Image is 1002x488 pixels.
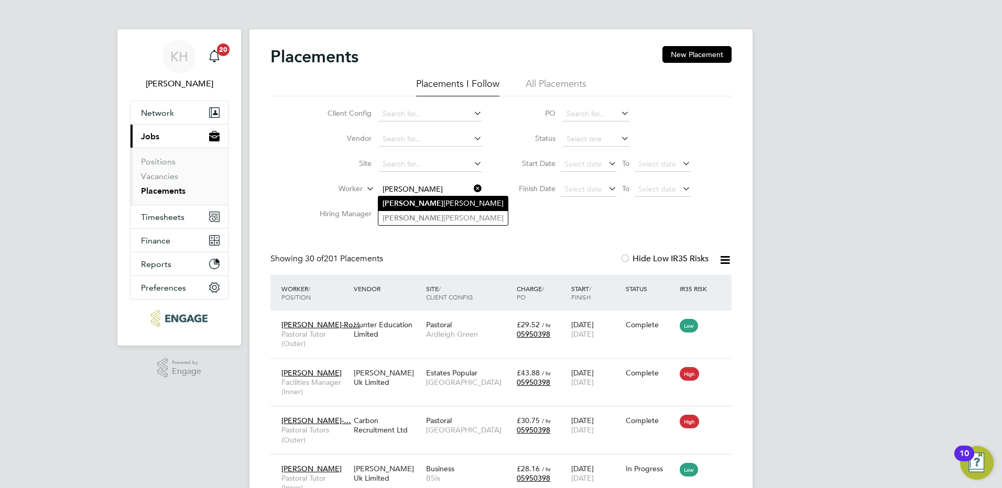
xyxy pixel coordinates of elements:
[141,212,184,222] span: Timesheets
[426,284,473,301] span: / Client Config
[514,279,569,306] div: Charge
[351,411,423,440] div: Carbon Recruitment Ltd
[623,279,678,298] div: Status
[279,458,732,467] a: [PERSON_NAME]Pastoral Tutor (Inner)[PERSON_NAME] Uk LimitedBusinessBSix£28.16 / hr05950398[DATE][...
[569,315,623,344] div: [DATE]
[626,464,675,473] div: In Progress
[423,279,514,306] div: Site
[960,446,994,480] button: Open Resource Center, 10 new notifications
[279,362,732,371] a: [PERSON_NAME]Facilities Manager (Inner)[PERSON_NAME] Uk LimitedEstates Popular[GEOGRAPHIC_DATA]£4...
[141,186,186,196] a: Placements
[426,329,511,339] span: Ardleigh Green
[569,363,623,392] div: [DATE]
[680,319,698,332] span: Low
[517,368,540,378] span: £43.88
[141,157,176,167] a: Positions
[619,157,633,170] span: To
[569,459,623,488] div: [DATE]
[426,378,511,387] span: [GEOGRAPHIC_DATA]
[130,77,228,90] span: Kirsty Hanmore
[526,77,586,96] li: All Placements
[157,358,202,378] a: Powered byEngage
[638,184,676,194] span: Select date
[542,321,551,329] span: / hr
[620,253,709,264] label: Hide Low IR35 Risks
[172,358,201,367] span: Powered by
[130,252,228,275] button: Reports
[563,132,629,147] input: Select one
[141,259,171,269] span: Reports
[416,77,499,96] li: Placements I Follow
[571,284,591,301] span: / Finish
[383,199,443,208] b: [PERSON_NAME]
[130,125,228,148] button: Jobs
[517,473,550,483] span: 05950398
[379,157,482,172] input: Search for...
[517,320,540,329] span: £29.52
[517,416,540,425] span: £30.75
[141,171,178,181] a: Vacancies
[517,378,550,387] span: 05950398
[305,253,383,264] span: 201 Placements
[311,134,372,143] label: Vendor
[130,148,228,205] div: Jobs
[217,43,230,56] span: 20
[571,473,594,483] span: [DATE]
[662,46,732,63] button: New Placement
[270,253,385,264] div: Showing
[279,314,732,323] a: [PERSON_NAME]-Ro…Pastoral Tutor (Outer)Hunter Education LimitedPastoralArdleigh Green£29.52 / hr0...
[426,368,477,378] span: Estates Popular
[508,108,556,118] label: PO
[281,368,342,378] span: [PERSON_NAME]
[517,329,550,339] span: 05950398
[130,205,228,228] button: Timesheets
[680,367,699,381] span: High
[426,425,511,435] span: [GEOGRAPHIC_DATA]
[141,131,159,141] span: Jobs
[569,411,623,440] div: [DATE]
[680,415,699,428] span: High
[379,107,482,121] input: Search for...
[281,378,348,396] span: Facilities Manager (Inner)
[305,253,324,264] span: 30 of
[517,464,540,473] span: £28.16
[351,459,423,488] div: [PERSON_NAME] Uk Limited
[351,279,423,298] div: Vendor
[426,473,511,483] span: BSix
[626,416,675,425] div: Complete
[517,284,544,301] span: / PO
[302,184,363,194] label: Worker
[204,40,225,73] a: 20
[130,229,228,252] button: Finance
[626,368,675,378] div: Complete
[130,101,228,124] button: Network
[311,108,372,118] label: Client Config
[130,310,228,327] a: Go to home page
[677,279,713,298] div: IR35 Risk
[141,283,186,293] span: Preferences
[571,329,594,339] span: [DATE]
[151,310,207,327] img: ncclondon-logo-retina.png
[619,182,633,195] span: To
[383,214,443,223] b: [PERSON_NAME]
[571,425,594,435] span: [DATE]
[378,211,508,225] li: [PERSON_NAME]
[426,416,452,425] span: Pastoral
[170,50,188,63] span: KH
[379,182,482,197] input: Search for...
[351,363,423,392] div: [PERSON_NAME] Uk Limited
[281,464,342,473] span: [PERSON_NAME]
[311,209,372,218] label: Hiring Manager
[141,236,170,246] span: Finance
[281,284,311,301] span: / Position
[564,184,602,194] span: Select date
[270,46,358,67] h2: Placements
[172,367,201,376] span: Engage
[378,196,508,210] li: [PERSON_NAME]
[508,159,556,168] label: Start Date
[542,369,551,377] span: / hr
[130,40,228,90] a: KH[PERSON_NAME]
[141,108,174,118] span: Network
[279,410,732,419] a: [PERSON_NAME]-…Pastoral Tutors (Outer)Carbon Recruitment LtdPastoral[GEOGRAPHIC_DATA]£30.75 / hr0...
[571,378,594,387] span: [DATE]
